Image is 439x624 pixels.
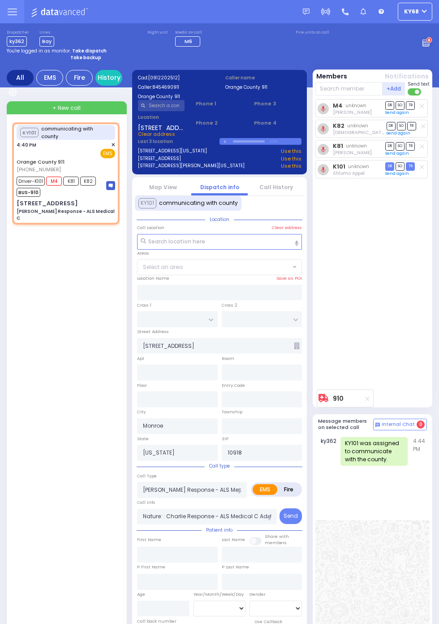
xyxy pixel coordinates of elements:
[138,162,245,170] a: [STREET_ADDRESS][PERSON_NAME][US_STATE]
[148,74,180,81] span: [0912202512]
[333,170,365,177] span: Shlomo Appel
[52,104,81,112] span: + New call
[17,199,78,208] div: [STREET_ADDRESS]
[413,437,425,466] span: 4:44 PM
[333,149,372,156] span: Berish Mertz
[17,177,45,186] span: Driver-K101
[396,101,405,110] span: SO
[7,30,29,35] label: Dispatcher
[17,158,65,165] a: Orange County 911
[41,125,112,140] span: communicating with county
[265,533,289,539] small: Share with
[7,36,27,47] span: ky362
[80,177,96,186] span: K82
[202,527,237,533] span: Patient info
[137,355,144,362] label: Apt
[222,564,249,570] label: P Last Name
[138,198,156,208] button: KY101
[259,183,293,191] a: Call History
[137,329,169,335] label: Street Address
[333,129,426,136] span: Shia Grunhut
[406,142,415,151] span: TR
[296,30,329,35] label: Fire units on call
[385,171,409,176] a: Send again
[106,181,115,190] img: message-box.svg
[406,162,415,171] span: TR
[17,142,36,148] span: 4:40 PM
[17,208,115,221] div: [PERSON_NAME] Response - ALS Medical C
[265,540,287,546] span: members
[333,109,372,116] span: Avrohom Yitzchok Flohr
[137,234,302,250] input: Search location here
[196,119,243,127] span: Phone 2
[143,263,183,271] span: Select an area
[137,302,151,308] label: Cross 1
[280,508,302,524] button: Send
[72,48,107,54] strong: Take dispatch
[138,123,185,130] span: [STREET_ADDRESS]
[277,484,301,495] label: Fire
[159,199,238,207] span: communicating with county
[137,250,149,256] label: Areas
[396,142,405,151] span: SO
[254,100,301,108] span: Phone 3
[149,183,177,191] a: Map View
[31,6,90,17] img: Logo
[398,3,432,21] button: ky68
[138,155,181,163] a: [STREET_ADDRESS]
[333,102,343,109] a: M4
[222,537,245,543] label: Last Name
[137,225,164,231] label: Call Location
[316,72,347,81] button: Members
[281,162,301,170] a: Use this
[404,8,419,16] span: ky68
[333,395,344,402] a: 910
[17,188,40,197] span: BUS-910
[137,382,147,389] label: Floor
[7,70,34,86] div: All
[222,436,228,442] label: ZIP
[315,82,383,95] input: Search member
[20,128,38,137] button: KY101
[70,54,101,61] strong: Take backup
[137,275,169,282] label: Location Name
[407,122,416,130] span: TR
[138,138,220,145] label: Last 3 location
[175,30,203,35] label: Medic on call
[138,130,175,138] span: Clear address
[406,101,415,110] span: TR
[294,342,300,349] span: Other building occupants
[137,537,161,543] label: First Name
[205,463,234,469] span: Call type
[39,30,54,35] label: Lines
[250,591,266,598] label: Gender
[66,70,93,86] div: Fire
[387,130,410,136] a: Send again
[254,119,301,127] span: Phone 4
[205,216,234,223] span: Location
[137,564,165,570] label: P First Name
[138,114,185,121] label: Location
[382,421,415,428] span: Internal Chat
[222,409,242,415] label: Township
[276,275,302,282] label: Save as POI
[138,147,207,155] a: [STREET_ADDRESS][US_STATE]
[100,149,115,158] span: EMS
[138,100,185,111] input: Search a contact
[185,38,192,45] span: M6
[385,72,429,81] button: Notifications
[200,183,239,191] a: Dispatch info
[396,162,405,171] span: SO
[137,499,155,506] label: Call Info
[138,74,214,81] label: Cad:
[373,419,427,430] button: Internal Chat 0
[39,36,54,47] span: Bay
[385,110,409,115] a: Send again
[345,102,366,109] span: unknown
[385,162,394,171] span: DR
[346,143,367,149] span: unknown
[385,101,394,110] span: DR
[375,423,380,427] img: comment-alt.png
[347,122,368,129] span: unknown
[222,302,237,308] label: Cross 2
